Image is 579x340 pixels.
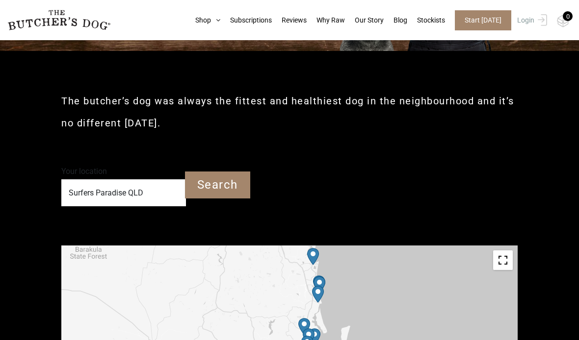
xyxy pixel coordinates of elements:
[308,282,328,307] div: Petbarn – Caloundra
[61,90,518,134] h2: The butcher’s dog was always the fittest and healthiest dog in the neighbourhood and it’s no diff...
[272,15,307,25] a: Reviews
[185,15,220,25] a: Shop
[557,15,569,27] img: TBD_Cart-Empty.png
[307,15,345,25] a: Why Raw
[310,272,329,297] div: Petbarn – Maroochydore
[345,15,384,25] a: Our Story
[303,244,323,269] div: Petbarn – Noosa
[455,10,511,30] span: Start [DATE]
[294,314,314,339] div: Petbarn – Morayfield Supercentre
[309,271,329,296] div: Stylish Canine
[185,171,250,198] input: Search
[493,250,513,270] button: Toggle fullscreen view
[563,11,573,21] div: 0
[407,15,445,25] a: Stockists
[445,10,515,30] a: Start [DATE]
[515,10,547,30] a: Login
[220,15,272,25] a: Subscriptions
[384,15,407,25] a: Blog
